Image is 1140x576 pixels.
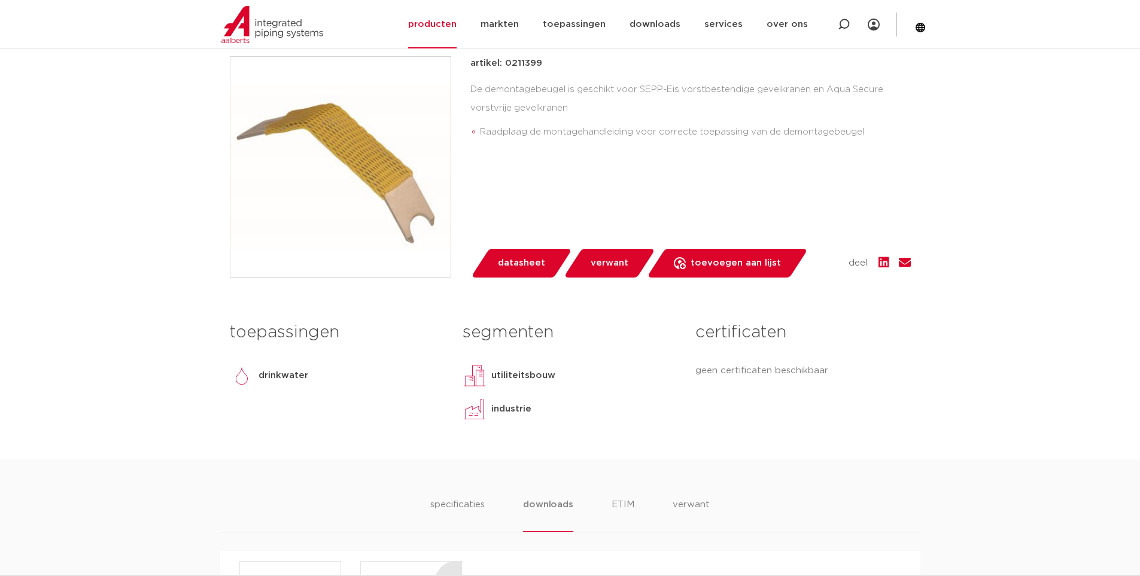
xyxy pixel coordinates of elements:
span: verwant [591,254,628,273]
h3: toepassingen [230,321,445,345]
li: specificaties [430,498,485,532]
span: deel: [849,256,869,270]
img: industrie [463,397,487,421]
img: utiliteitsbouw [463,364,487,388]
li: ETIM [612,498,634,532]
img: drinkwater [230,364,254,388]
p: industrie [491,402,531,416]
span: toevoegen aan lijst [691,254,781,273]
li: downloads [523,498,573,532]
span: datasheet [498,254,545,273]
img: Product Image for Seppelfricke SEPP-Eis Demontagebeugel RVS voor SEPP Eis (Basis) en Aqua-Secure ... [230,57,451,277]
p: drinkwater [259,368,308,383]
a: verwant [563,249,655,278]
li: Raadplaag de montagehandleiding voor correcte toepassing van de demontagebeugel [480,123,911,142]
a: datasheet [470,249,572,278]
h3: certificaten [695,321,910,345]
p: utiliteitsbouw [491,368,555,383]
h3: segmenten [463,321,677,345]
li: verwant [673,498,710,532]
div: De demontagebeugel is geschikt voor SEPP-Eis vorstbestendige gevelkranen en Aqua Secure vorstvrij... [470,80,911,147]
p: geen certificaten beschikbaar [695,364,910,378]
p: artikel: 0211399 [470,56,542,71]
